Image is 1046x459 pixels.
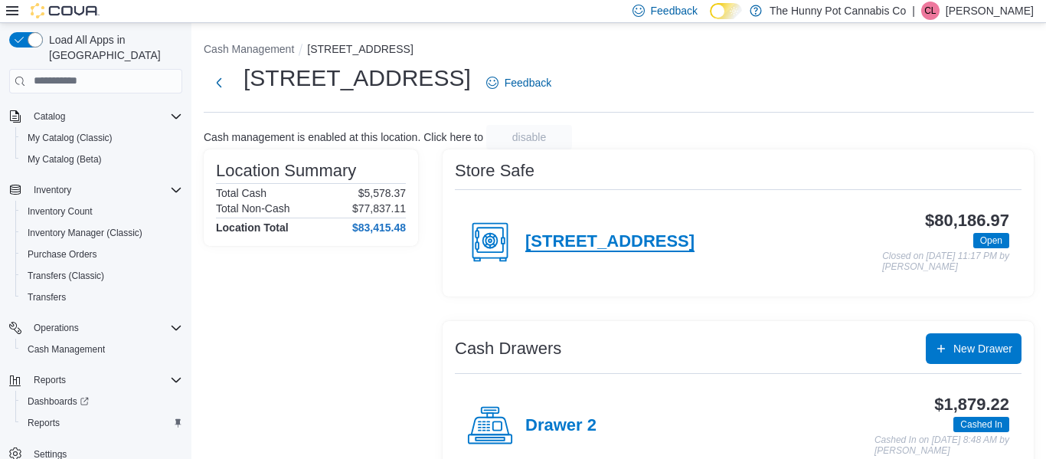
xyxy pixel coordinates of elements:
[455,339,561,358] h3: Cash Drawers
[307,43,413,55] button: [STREET_ADDRESS]
[21,392,182,411] span: Dashboards
[15,339,188,360] button: Cash Management
[28,371,182,389] span: Reports
[525,416,597,436] h4: Drawer 2
[204,67,234,98] button: Next
[244,63,471,93] h1: [STREET_ADDRESS]
[21,150,182,169] span: My Catalog (Beta)
[28,107,71,126] button: Catalog
[21,267,110,285] a: Transfers (Classic)
[15,244,188,265] button: Purchase Orders
[34,374,66,386] span: Reports
[15,222,188,244] button: Inventory Manager (Classic)
[921,2,940,20] div: Carla Larose
[980,234,1002,248] span: Open
[28,319,85,337] button: Operations
[21,414,182,432] span: Reports
[28,181,182,199] span: Inventory
[28,227,142,239] span: Inventory Manager (Classic)
[21,224,182,242] span: Inventory Manager (Classic)
[953,341,1012,356] span: New Drawer
[926,333,1021,364] button: New Drawer
[21,245,103,264] a: Purchase Orders
[651,3,698,18] span: Feedback
[21,129,119,147] a: My Catalog (Classic)
[21,414,66,432] a: Reports
[216,162,356,180] h3: Location Summary
[358,187,406,199] p: $5,578.37
[934,395,1009,414] h3: $1,879.22
[28,248,97,261] span: Purchase Orders
[525,232,695,252] h4: [STREET_ADDRESS]
[505,75,551,90] span: Feedback
[3,317,188,339] button: Operations
[480,67,557,98] a: Feedback
[15,287,188,308] button: Transfers
[21,245,182,264] span: Purchase Orders
[882,251,1009,272] p: Closed on [DATE] 11:17 PM by [PERSON_NAME]
[710,3,742,19] input: Dark Mode
[21,340,111,359] a: Cash Management
[28,270,104,282] span: Transfers (Classic)
[352,202,406,215] p: $77,837.11
[28,417,60,429] span: Reports
[31,3,100,18] img: Cova
[28,395,89,408] span: Dashboards
[28,181,77,199] button: Inventory
[3,106,188,127] button: Catalog
[15,201,188,222] button: Inventory Count
[3,179,188,201] button: Inventory
[216,187,266,199] h6: Total Cash
[925,211,1009,230] h3: $80,186.97
[15,391,188,412] a: Dashboards
[352,221,406,234] h4: $83,415.48
[21,288,182,307] span: Transfers
[15,127,188,149] button: My Catalog (Classic)
[973,233,1009,248] span: Open
[216,221,289,234] h4: Location Total
[874,435,1009,456] p: Cashed In on [DATE] 8:48 AM by [PERSON_NAME]
[28,153,102,166] span: My Catalog (Beta)
[953,417,1009,432] span: Cashed In
[28,291,66,303] span: Transfers
[15,412,188,434] button: Reports
[204,43,294,55] button: Cash Management
[512,130,546,145] span: disable
[21,288,72,307] a: Transfers
[21,129,182,147] span: My Catalog (Classic)
[455,162,534,180] h3: Store Safe
[28,205,93,218] span: Inventory Count
[15,265,188,287] button: Transfers (Classic)
[710,19,711,20] span: Dark Mode
[21,202,99,221] a: Inventory Count
[43,32,182,63] span: Load All Apps in [GEOGRAPHIC_DATA]
[486,125,572,149] button: disable
[21,150,108,169] a: My Catalog (Beta)
[28,343,105,356] span: Cash Management
[21,267,182,285] span: Transfers (Classic)
[770,2,906,20] p: The Hunny Pot Cannabis Co
[34,184,71,196] span: Inventory
[216,202,290,215] h6: Total Non-Cash
[204,41,1034,60] nav: An example of EuiBreadcrumbs
[924,2,936,20] span: CL
[28,132,113,144] span: My Catalog (Classic)
[28,319,182,337] span: Operations
[15,149,188,170] button: My Catalog (Beta)
[946,2,1034,20] p: [PERSON_NAME]
[3,369,188,391] button: Reports
[34,110,65,123] span: Catalog
[34,322,79,334] span: Operations
[960,418,1002,431] span: Cashed In
[21,202,182,221] span: Inventory Count
[28,107,182,126] span: Catalog
[21,340,182,359] span: Cash Management
[204,131,483,143] p: Cash management is enabled at this location. Click here to
[912,2,915,20] p: |
[21,224,149,242] a: Inventory Manager (Classic)
[21,392,95,411] a: Dashboards
[28,371,72,389] button: Reports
